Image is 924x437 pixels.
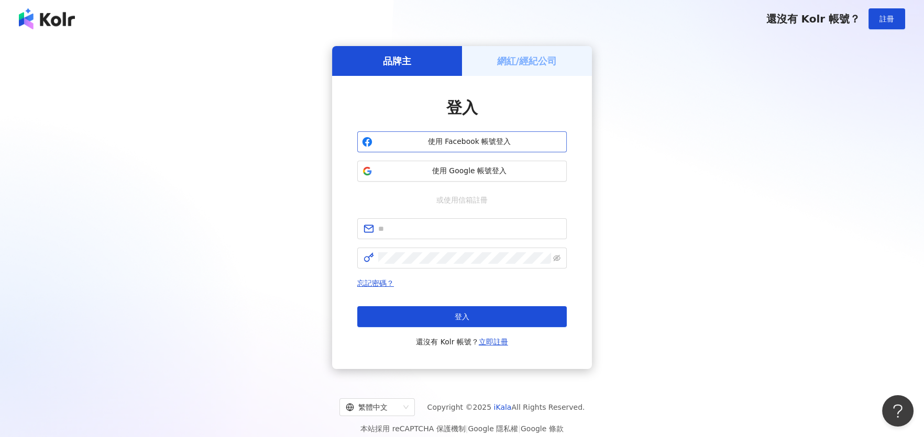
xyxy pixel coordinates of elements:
span: 還沒有 Kolr 帳號？ [416,335,508,348]
span: 使用 Google 帳號登入 [377,166,562,176]
a: iKala [494,403,512,411]
button: 註冊 [868,8,905,29]
a: Google 條款 [521,424,564,433]
span: 還沒有 Kolr 帳號？ [766,13,860,25]
div: 繁體中文 [346,399,399,416]
span: Copyright © 2025 All Rights Reserved. [427,401,585,413]
span: 登入 [446,98,478,117]
span: eye-invisible [553,254,560,262]
a: 立即註冊 [479,338,508,346]
span: 本站採用 reCAPTCHA 保護機制 [360,422,563,435]
img: logo [19,8,75,29]
span: 登入 [455,312,469,321]
span: 註冊 [879,15,894,23]
h5: 網紅/經紀公司 [497,54,557,68]
button: 使用 Google 帳號登入 [357,161,567,182]
button: 使用 Facebook 帳號登入 [357,131,567,152]
span: 或使用信箱註冊 [429,194,495,206]
a: 忘記密碼？ [357,279,394,287]
span: | [466,424,468,433]
button: 登入 [357,306,567,327]
h5: 品牌主 [383,54,411,68]
a: Google 隱私權 [468,424,518,433]
span: | [518,424,521,433]
span: 使用 Facebook 帳號登入 [377,137,562,147]
iframe: Help Scout Beacon - Open [882,395,914,427]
